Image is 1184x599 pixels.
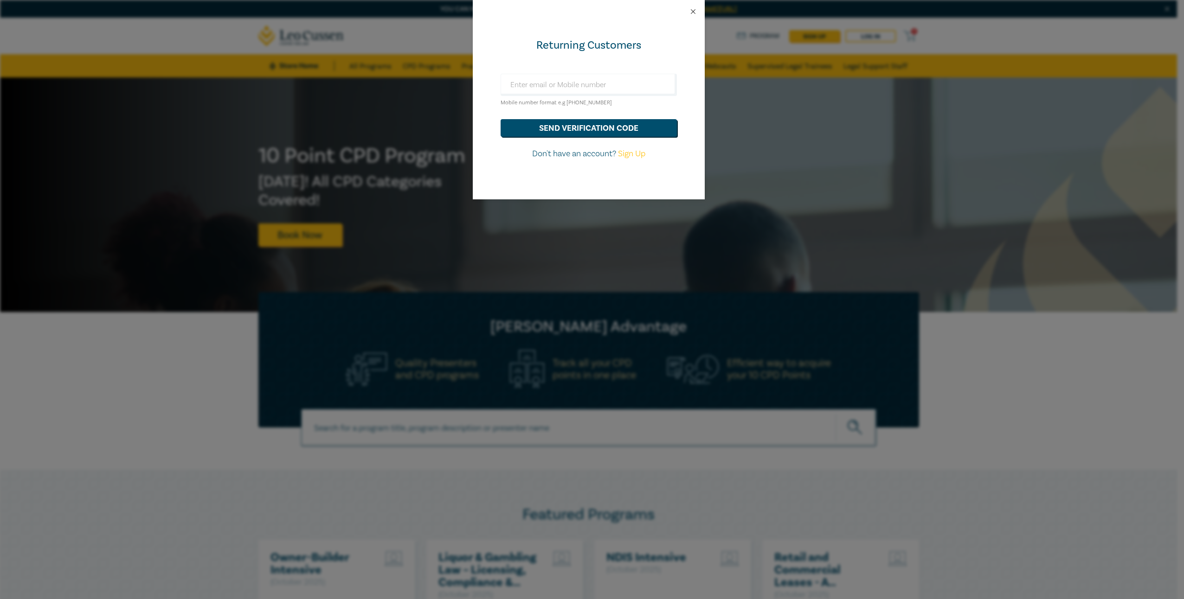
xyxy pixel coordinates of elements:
[501,38,677,53] div: Returning Customers
[501,148,677,160] p: Don't have an account?
[501,74,677,96] input: Enter email or Mobile number
[501,119,677,137] button: send verification code
[501,99,612,106] small: Mobile number format e.g [PHONE_NUMBER]
[618,148,645,159] a: Sign Up
[689,7,697,16] button: Close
